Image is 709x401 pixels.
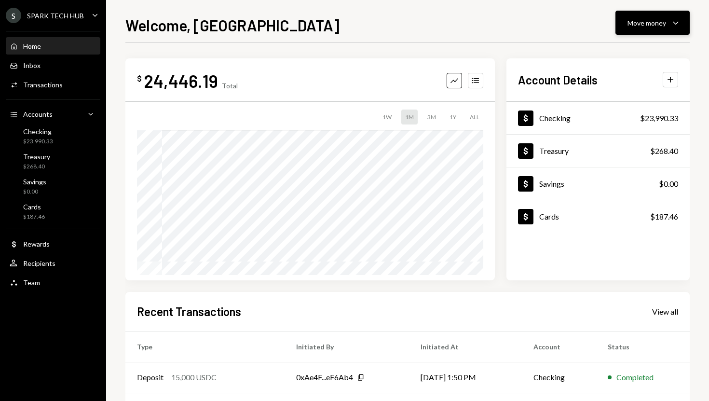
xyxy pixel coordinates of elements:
[285,331,409,362] th: Initiated By
[144,70,218,92] div: 24,446.19
[27,12,84,20] div: SPARK TECH HUB
[401,110,418,124] div: 1M
[522,362,596,393] td: Checking
[659,178,678,190] div: $0.00
[506,135,690,167] a: Treasury$268.40
[539,212,559,221] div: Cards
[171,372,217,383] div: 15,000 USDC
[6,37,100,55] a: Home
[6,274,100,291] a: Team
[137,372,164,383] div: Deposit
[409,362,522,393] td: [DATE] 1:50 PM
[137,304,241,319] h2: Recent Transactions
[522,331,596,362] th: Account
[640,112,678,124] div: $23,990.33
[6,124,100,148] a: Checking$23,990.33
[125,15,340,35] h1: Welcome, [GEOGRAPHIC_DATA]
[650,145,678,157] div: $268.40
[652,306,678,317] a: View all
[539,146,569,155] div: Treasury
[23,213,45,221] div: $187.46
[596,331,690,362] th: Status
[409,331,522,362] th: Initiated At
[6,105,100,123] a: Accounts
[23,188,46,196] div: $0.00
[137,74,142,83] div: $
[23,127,53,136] div: Checking
[518,72,598,88] h2: Account Details
[615,11,690,35] button: Move money
[23,278,40,287] div: Team
[616,372,654,383] div: Completed
[23,163,50,171] div: $268.40
[6,200,100,223] a: Cards$187.46
[125,331,285,362] th: Type
[23,110,53,118] div: Accounts
[446,110,460,124] div: 1Y
[296,372,353,383] div: 0xAe4F...eF6Ab4
[23,61,41,69] div: Inbox
[6,175,100,198] a: Savings$0.00
[6,254,100,272] a: Recipients
[650,211,678,222] div: $187.46
[466,110,483,124] div: ALL
[222,82,238,90] div: Total
[379,110,395,124] div: 1W
[23,203,45,211] div: Cards
[6,56,100,74] a: Inbox
[6,76,100,93] a: Transactions
[6,8,21,23] div: S
[652,307,678,317] div: View all
[506,102,690,134] a: Checking$23,990.33
[23,178,46,186] div: Savings
[23,81,63,89] div: Transactions
[627,18,666,28] div: Move money
[423,110,440,124] div: 3M
[23,42,41,50] div: Home
[6,150,100,173] a: Treasury$268.40
[23,240,50,248] div: Rewards
[23,138,53,146] div: $23,990.33
[539,179,564,188] div: Savings
[6,235,100,252] a: Rewards
[506,167,690,200] a: Savings$0.00
[506,200,690,233] a: Cards$187.46
[23,152,50,161] div: Treasury
[539,113,571,123] div: Checking
[23,259,55,267] div: Recipients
